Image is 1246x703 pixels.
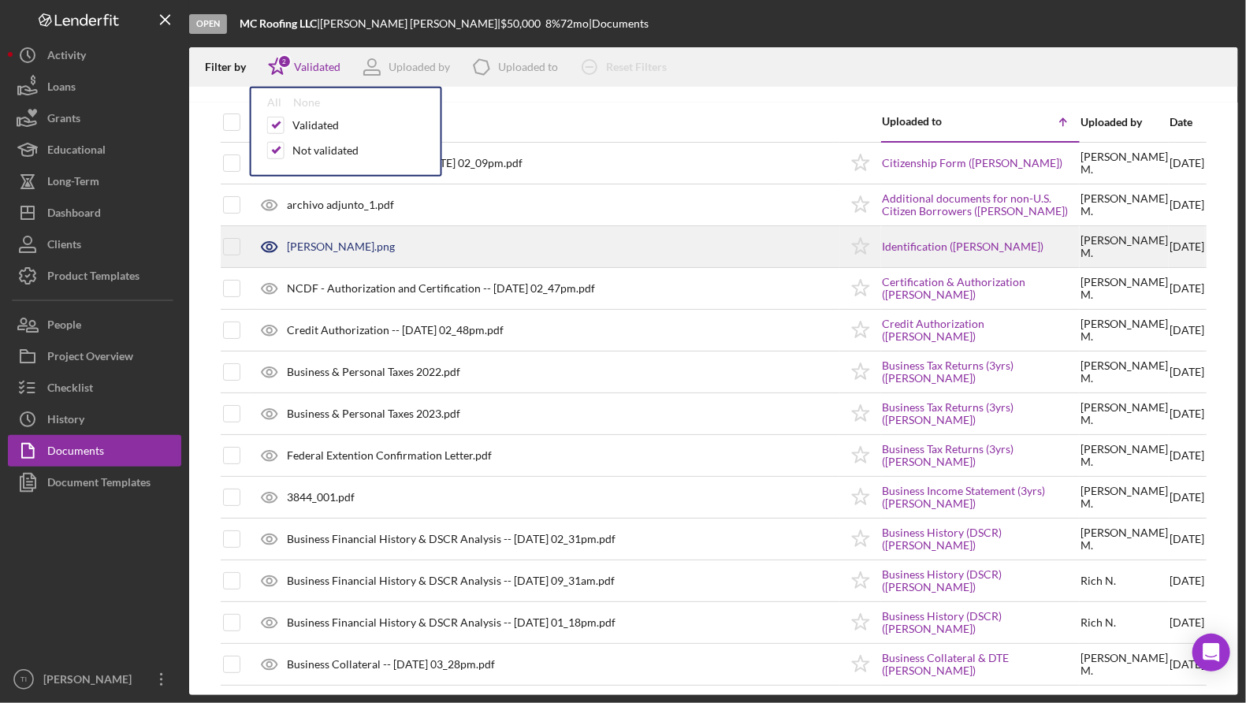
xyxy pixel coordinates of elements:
div: [PERSON_NAME] M . [1080,652,1168,677]
div: [DATE] [1170,352,1204,392]
button: Documents [8,435,181,467]
div: [PERSON_NAME] M . [1080,192,1168,218]
div: Grants [47,102,80,138]
button: Clients [8,229,181,260]
div: Dashboard [47,197,101,232]
button: Product Templates [8,260,181,292]
div: [DATE] [1170,269,1204,308]
div: Uploaded by [389,61,450,73]
div: Business & Personal Taxes 2022.pdf [287,366,460,378]
div: Checklist [47,372,93,407]
div: [PERSON_NAME].png [287,240,395,253]
div: Uploaded to [498,61,558,73]
a: Business Tax Returns (3yrs) ([PERSON_NAME]) [882,443,1079,468]
div: | Documents [589,17,649,30]
div: [PERSON_NAME] [PERSON_NAME] | [320,17,500,30]
div: Document Templates [47,467,151,502]
div: NCDF - Authorization and Certification -- [DATE] 02_47pm.pdf [287,282,595,295]
div: All [267,96,281,109]
div: [PERSON_NAME] M . [1080,485,1168,510]
button: Grants [8,102,181,134]
div: | [240,17,320,30]
div: Rich N . [1080,616,1116,629]
div: [PERSON_NAME] M . [1080,234,1168,259]
a: Business History (DSCR) ([PERSON_NAME]) [882,610,1079,635]
div: Validated [292,119,339,132]
div: [PERSON_NAME] M . [1080,276,1168,301]
div: Rich N . [1080,575,1116,587]
div: [PERSON_NAME] M . [1080,318,1168,343]
div: Product Templates [47,260,139,296]
a: Additional documents for non-U.S. Citizen Borrowers ([PERSON_NAME]) [882,192,1079,218]
div: Business Financial History & DSCR Analysis -- [DATE] 01_18pm.pdf [287,616,616,629]
div: [DATE] [1170,561,1204,601]
div: Business Collateral -- [DATE] 03_28pm.pdf [287,658,495,671]
a: Business Collateral & DTE ([PERSON_NAME]) [882,652,1079,677]
div: Project Overview [47,340,133,376]
button: TI[PERSON_NAME] [8,664,181,695]
button: Long-Term [8,166,181,197]
div: [DATE] [1170,645,1204,684]
button: Dashboard [8,197,181,229]
div: Uploaded to [882,115,980,128]
div: Not validated [292,144,359,157]
div: archivo adjunto_1.pdf [287,199,394,211]
div: Activity [47,39,86,75]
div: Document [258,116,839,128]
div: Educational [47,134,106,169]
div: Business & Personal Taxes 2023.pdf [287,407,460,420]
div: History [47,404,84,439]
div: [DATE] [1170,519,1204,559]
span: $50,000 [500,17,541,30]
div: Validated [294,61,340,73]
button: Reset Filters [570,51,683,83]
div: [PERSON_NAME] [39,664,142,699]
div: Business Financial History & DSCR Analysis -- [DATE] 02_31pm.pdf [287,533,616,545]
a: Certification & Authorization ([PERSON_NAME]) [882,276,1079,301]
div: Loans [47,71,76,106]
div: Open [189,14,227,34]
button: Activity [8,39,181,71]
text: TI [20,675,28,684]
div: Open Intercom Messenger [1192,634,1230,671]
div: [PERSON_NAME] M . [1080,443,1168,468]
div: [DATE] [1170,185,1204,225]
div: [PERSON_NAME] M . [1080,359,1168,385]
a: Business Income Statement (3yrs) ([PERSON_NAME]) [882,485,1079,510]
a: Business History (DSCR) ([PERSON_NAME]) [882,568,1079,593]
div: 72 mo [560,17,589,30]
div: 3844_001.pdf [287,491,355,504]
button: Document Templates [8,467,181,498]
div: [DATE] [1170,478,1204,517]
button: Project Overview [8,340,181,372]
button: Educational [8,134,181,166]
div: Long-Term [47,166,99,201]
button: Checklist [8,372,181,404]
div: [DATE] [1170,394,1204,433]
div: None [293,96,320,109]
div: [PERSON_NAME] M . [1080,401,1168,426]
button: Loans [8,71,181,102]
div: 8 % [545,17,560,30]
div: Federal Extention Confirmation Letter.pdf [287,449,492,462]
div: People [47,309,81,344]
div: Date [1170,116,1204,128]
a: Citizenship Form ([PERSON_NAME]) [882,157,1062,169]
div: Clients [47,229,81,264]
div: [DATE] [1170,143,1204,184]
button: History [8,404,181,435]
div: [DATE] [1170,311,1204,350]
